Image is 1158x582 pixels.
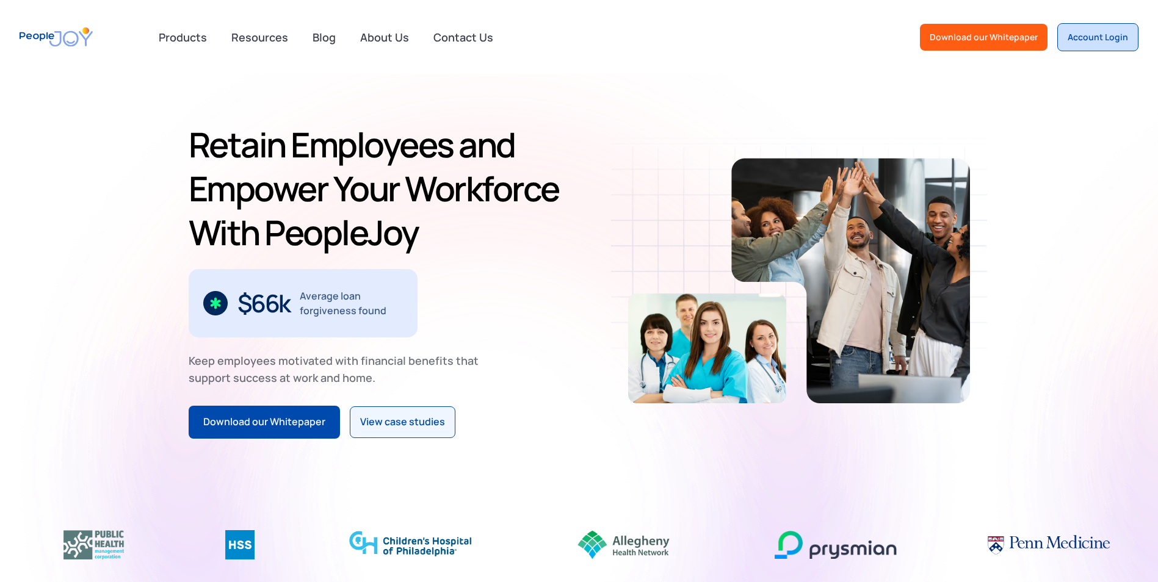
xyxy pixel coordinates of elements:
a: Blog [305,24,343,51]
div: Keep employees motivated with financial benefits that support success at work and home. [189,352,489,386]
a: Contact Us [426,24,501,51]
div: View case studies [360,414,445,430]
a: View case studies [350,406,455,438]
a: Download our Whitepaper [189,406,340,439]
div: Download our Whitepaper [930,31,1038,43]
a: Download our Whitepaper [920,24,1048,51]
div: Products [151,25,214,49]
a: Account Login [1057,23,1138,51]
a: About Us [353,24,416,51]
div: Average loan forgiveness found [300,289,403,318]
div: Account Login [1068,31,1128,43]
h1: Retain Employees and Empower Your Workforce With PeopleJoy [189,123,574,254]
img: Retain-Employees-PeopleJoy [731,158,970,403]
div: Download our Whitepaper [203,414,325,430]
div: 2 / 3 [189,269,418,337]
a: Resources [224,24,295,51]
div: $66k [237,293,290,313]
img: Retain-Employees-PeopleJoy [628,293,786,403]
a: home [20,20,93,54]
